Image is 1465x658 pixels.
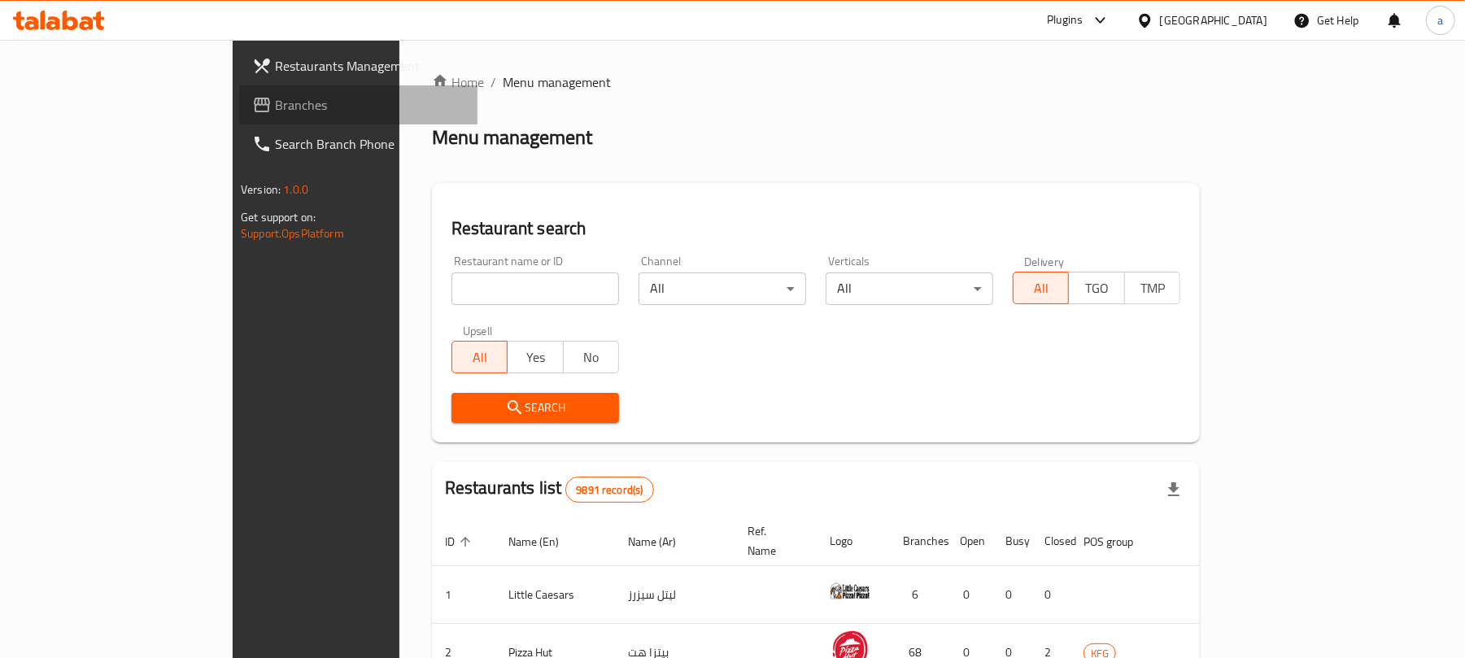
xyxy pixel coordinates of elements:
[1031,566,1070,624] td: 0
[451,216,1180,241] h2: Restaurant search
[491,72,496,92] li: /
[992,516,1031,566] th: Busy
[947,566,992,624] td: 0
[947,516,992,566] th: Open
[565,477,653,503] div: Total records count
[451,393,619,423] button: Search
[639,272,806,305] div: All
[1020,277,1062,300] span: All
[1160,11,1267,29] div: [GEOGRAPHIC_DATA]
[890,516,947,566] th: Branches
[1083,532,1154,551] span: POS group
[239,124,477,163] a: Search Branch Phone
[445,476,654,503] h2: Restaurants list
[826,272,993,305] div: All
[241,207,316,228] span: Get support on:
[275,134,464,154] span: Search Branch Phone
[563,341,619,373] button: No
[241,223,344,244] a: Support.OpsPlatform
[566,482,652,498] span: 9891 record(s)
[1024,255,1065,267] label: Delivery
[830,571,870,612] img: Little Caesars
[570,346,613,369] span: No
[508,532,580,551] span: Name (En)
[615,566,735,624] td: ليتل سيزرز
[1154,470,1193,509] div: Export file
[1047,11,1083,30] div: Plugins
[507,341,563,373] button: Yes
[503,72,611,92] span: Menu management
[1068,272,1124,304] button: TGO
[1124,272,1180,304] button: TMP
[1013,272,1069,304] button: All
[514,346,556,369] span: Yes
[241,179,281,200] span: Version:
[432,124,592,150] h2: Menu management
[239,85,477,124] a: Branches
[459,346,501,369] span: All
[451,272,619,305] input: Search for restaurant name or ID..
[432,72,1200,92] nav: breadcrumb
[451,341,508,373] button: All
[275,95,464,115] span: Branches
[495,566,615,624] td: Little Caesars
[464,398,606,418] span: Search
[1437,11,1443,29] span: a
[1131,277,1174,300] span: TMP
[890,566,947,624] td: 6
[283,179,308,200] span: 1.0.0
[445,532,476,551] span: ID
[628,532,697,551] span: Name (Ar)
[463,325,493,336] label: Upsell
[275,56,464,76] span: Restaurants Management
[1075,277,1118,300] span: TGO
[817,516,890,566] th: Logo
[1031,516,1070,566] th: Closed
[748,521,797,560] span: Ref. Name
[992,566,1031,624] td: 0
[239,46,477,85] a: Restaurants Management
